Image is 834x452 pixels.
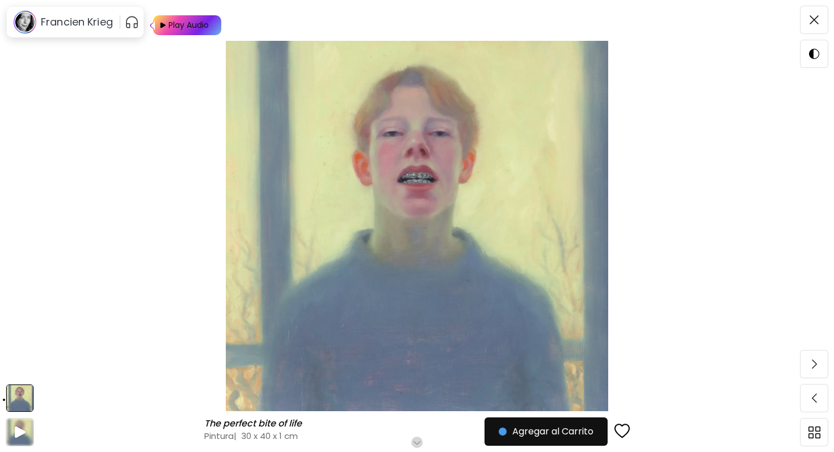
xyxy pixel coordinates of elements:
h6: The perfect bite of life [204,418,305,429]
button: pauseOutline IconGradient Icon [125,13,139,31]
h4: Pintura | 30 x 40 x 1 cm [204,430,521,442]
button: favorites [608,416,637,447]
span: Agregar al Carrito [499,425,593,438]
div: Play Audio [167,15,210,35]
button: Agregar al Carrito [485,417,608,446]
img: Play [149,15,155,36]
img: Play [153,15,167,35]
h6: Francien Krieg [41,15,113,29]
